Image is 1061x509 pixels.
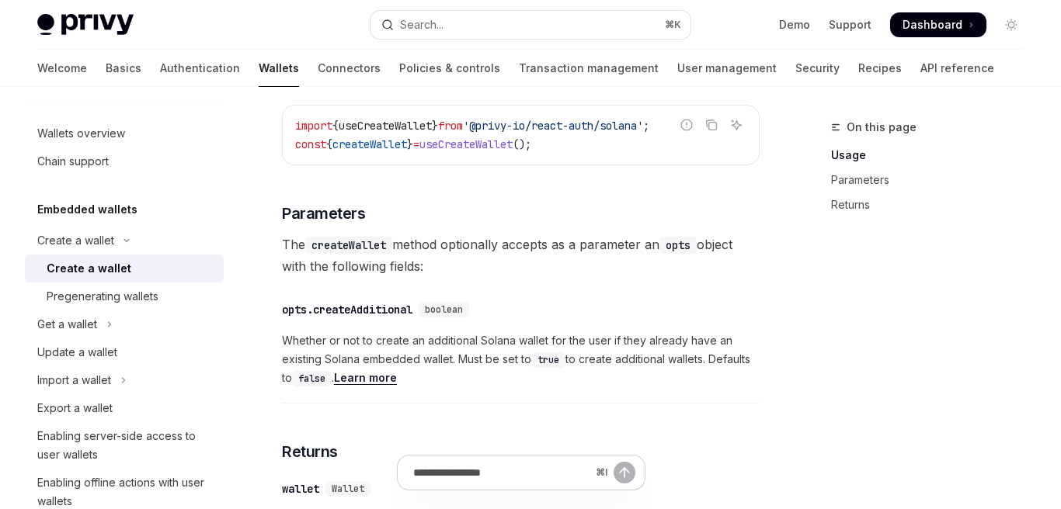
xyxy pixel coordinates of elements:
[282,203,365,224] span: Parameters
[37,399,113,417] div: Export a wallet
[282,331,760,387] span: Whether or not to create an additional Solana wallet for the user if they already have an existin...
[665,19,681,31] span: ⌘ K
[829,17,871,33] a: Support
[419,137,513,151] span: useCreateWallet
[463,119,643,133] span: '@privy-io/react-auth/solana'
[531,352,565,368] code: true
[999,12,1024,37] button: Toggle dark mode
[25,147,224,175] a: Chain support
[339,119,432,133] span: useCreateWallet
[847,118,917,137] span: On this page
[332,119,339,133] span: {
[726,115,746,135] button: Ask AI
[432,119,438,133] span: }
[903,17,962,33] span: Dashboard
[37,371,111,390] div: Import a wallet
[305,237,392,254] code: createWallet
[47,287,158,306] div: Pregenerating wallets
[37,124,125,143] div: Wallets overview
[25,310,224,338] button: Toggle Get a wallet section
[326,137,332,151] span: {
[47,259,131,278] div: Create a wallet
[413,455,590,490] input: Ask a question...
[779,17,810,33] a: Demo
[25,422,224,469] a: Enabling server-side access to user wallets
[37,231,114,250] div: Create a wallet
[332,137,407,151] span: createWallet
[259,50,299,87] a: Wallets
[295,119,332,133] span: import
[407,137,413,151] span: }
[292,371,332,386] code: false
[701,115,722,135] button: Copy the contents from the code block
[334,371,397,385] a: Learn more
[920,50,994,87] a: API reference
[659,237,697,254] code: opts
[831,192,1036,217] a: Returns
[37,315,97,334] div: Get a wallet
[643,119,649,133] span: ;
[25,394,224,422] a: Export a wallet
[413,137,419,151] span: =
[677,115,697,135] button: Report incorrect code
[438,119,463,133] span: from
[399,50,500,87] a: Policies & controls
[318,50,381,87] a: Connectors
[282,234,760,277] span: The method optionally accepts as a parameter an object with the following fields:
[25,366,224,394] button: Toggle Import a wallet section
[890,12,986,37] a: Dashboard
[37,200,137,219] h5: Embedded wallets
[106,50,141,87] a: Basics
[513,137,531,151] span: ();
[370,11,691,39] button: Open search
[677,50,777,87] a: User management
[37,50,87,87] a: Welcome
[858,50,902,87] a: Recipes
[831,143,1036,168] a: Usage
[795,50,840,87] a: Security
[25,338,224,366] a: Update a wallet
[25,254,224,282] a: Create a wallet
[37,14,134,36] img: light logo
[425,303,463,316] span: boolean
[25,282,224,310] a: Pregenerating wallets
[282,441,338,462] span: Returns
[37,152,109,171] div: Chain support
[37,343,117,362] div: Update a wallet
[25,119,224,147] a: Wallets overview
[614,462,635,483] button: Send message
[400,16,444,34] div: Search...
[25,227,224,254] button: Toggle Create a wallet section
[282,302,412,317] div: opts.createAdditional
[160,50,240,87] a: Authentication
[831,168,1036,192] a: Parameters
[37,427,214,464] div: Enabling server-side access to user wallets
[295,137,326,151] span: const
[519,50,659,87] a: Transaction management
